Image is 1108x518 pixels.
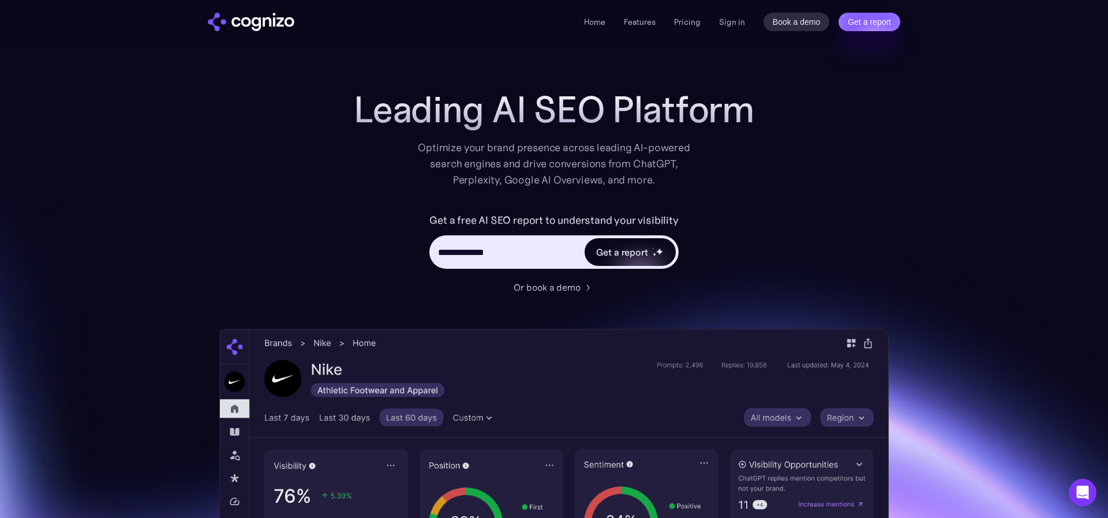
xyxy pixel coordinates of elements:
[584,17,605,27] a: Home
[429,211,678,230] label: Get a free AI SEO report to understand your visibility
[354,89,754,130] h1: Leading AI SEO Platform
[839,13,900,31] a: Get a report
[653,253,657,257] img: star
[208,13,294,31] img: cognizo logo
[674,17,701,27] a: Pricing
[514,280,594,294] a: Or book a demo
[583,237,677,267] a: Get a reportstarstarstar
[624,17,656,27] a: Features
[596,245,648,259] div: Get a report
[1069,479,1096,506] div: Open Intercom Messenger
[429,211,678,275] form: Hero URL Input Form
[653,248,654,250] img: star
[514,280,581,294] div: Or book a demo
[763,13,830,31] a: Book a demo
[412,140,696,188] div: Optimize your brand presence across leading AI-powered search engines and drive conversions from ...
[656,247,664,255] img: star
[719,15,745,29] a: Sign in
[208,13,294,31] a: home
